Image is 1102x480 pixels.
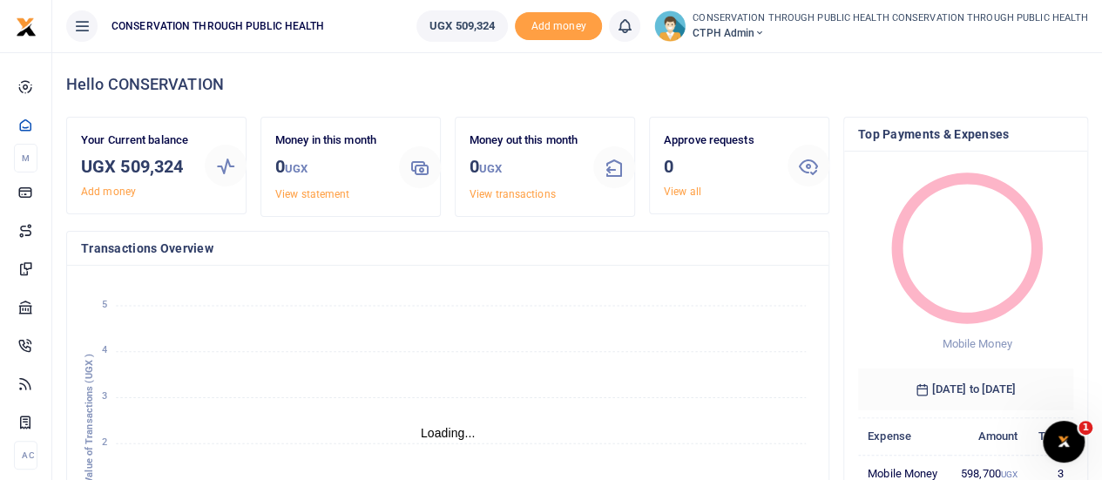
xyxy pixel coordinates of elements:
[858,368,1073,410] h6: [DATE] to [DATE]
[275,132,385,150] p: Money in this month
[654,10,1088,42] a: profile-user CONSERVATION THROUGH PUBLIC HEALTH CONSERVATION THROUGH PUBLIC HEALTH CTPH Admin
[515,18,602,31] a: Add money
[102,344,107,355] tspan: 4
[858,417,950,455] th: Expense
[664,186,701,198] a: View all
[479,162,502,175] small: UGX
[102,390,107,402] tspan: 3
[409,10,515,42] li: Wallet ballance
[942,337,1011,350] span: Mobile Money
[81,239,815,258] h4: Transactions Overview
[1027,417,1073,455] th: Txns
[429,17,495,35] span: UGX 509,324
[515,12,602,41] li: Toup your wallet
[1001,470,1017,479] small: UGX
[105,18,331,34] span: CONSERVATION THROUGH PUBLIC HEALTH
[664,132,774,150] p: Approve requests
[66,75,1088,94] h4: Hello CONSERVATION
[416,10,508,42] a: UGX 509,324
[515,12,602,41] span: Add money
[1078,421,1092,435] span: 1
[654,10,686,42] img: profile-user
[664,153,774,179] h3: 0
[275,153,385,182] h3: 0
[16,19,37,32] a: logo-small logo-large logo-large
[102,299,107,310] tspan: 5
[102,436,107,448] tspan: 2
[14,144,37,172] li: M
[858,125,1073,144] h4: Top Payments & Expenses
[421,426,476,440] text: Loading...
[470,188,556,200] a: View transactions
[16,17,37,37] img: logo-small
[950,417,1027,455] th: Amount
[14,441,37,470] li: Ac
[285,162,308,175] small: UGX
[693,11,1088,26] small: CONSERVATION THROUGH PUBLIC HEALTH CONSERVATION THROUGH PUBLIC HEALTH
[693,25,1088,41] span: CTPH Admin
[470,132,579,150] p: Money out this month
[470,153,579,182] h3: 0
[81,132,191,150] p: Your Current balance
[81,186,136,198] a: Add money
[1043,421,1085,463] iframe: Intercom live chat
[81,153,191,179] h3: UGX 509,324
[275,188,349,200] a: View statement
